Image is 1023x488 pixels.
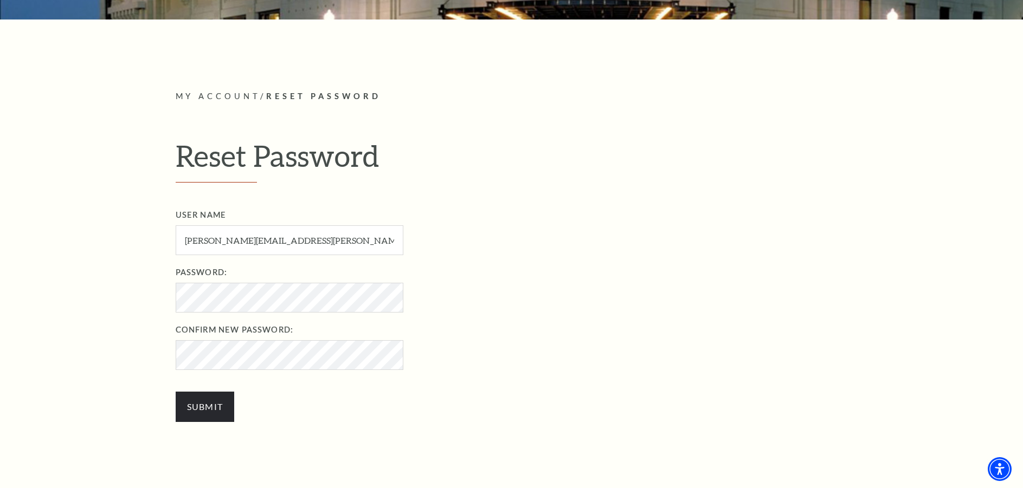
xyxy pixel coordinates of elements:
label: Confirm New Password: [176,323,871,337]
span: My Account [176,92,261,101]
input: User Name [176,225,403,255]
input: Submit button [176,392,235,422]
label: User Name [176,209,871,222]
h1: Reset Password [176,138,848,183]
span: Reset Password [266,92,381,101]
div: Accessibility Menu [988,457,1012,481]
label: Password: [176,266,871,279]
p: / [176,90,848,103]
